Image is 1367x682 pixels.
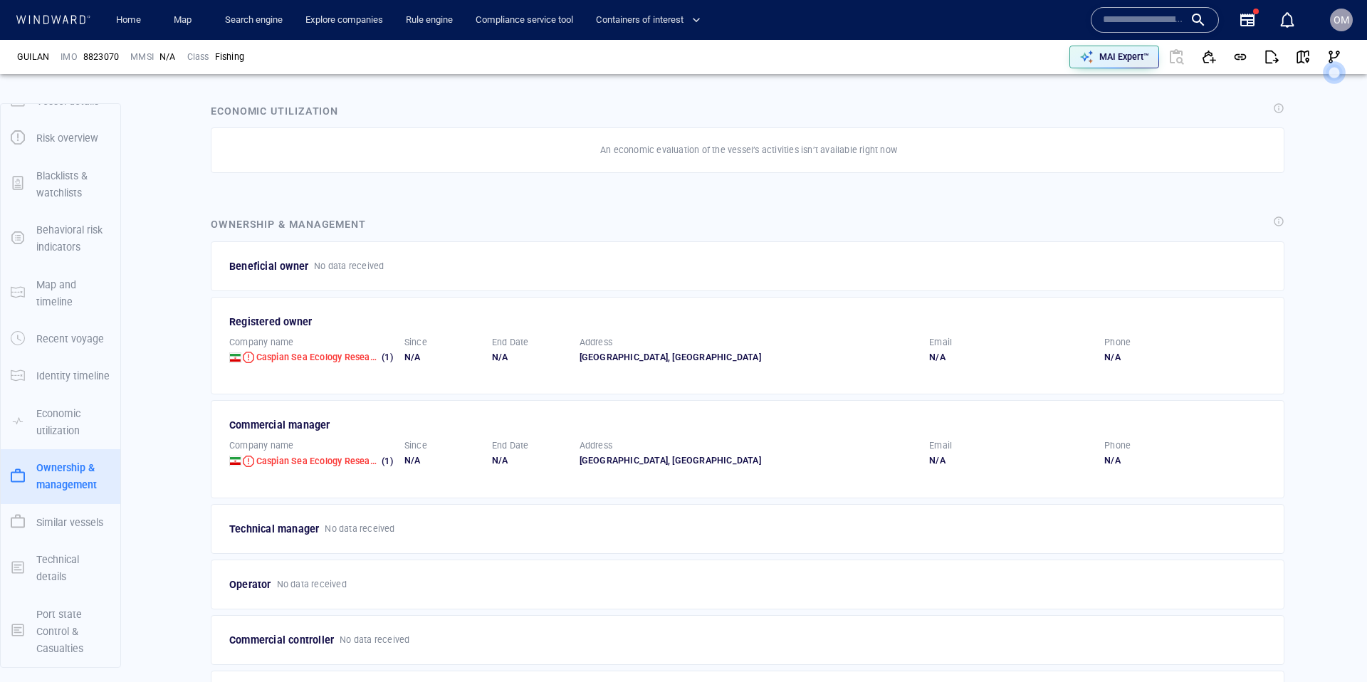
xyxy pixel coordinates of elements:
div: N/A [404,351,481,364]
p: MAI Expert™ [1099,51,1149,63]
a: Economic utilization [1,414,120,428]
a: Rule engine [400,8,459,33]
p: Phone [1104,336,1131,349]
button: Blacklists & watchlists [1,157,120,212]
div: N/A [929,351,1093,364]
div: Ownership & management [211,216,366,233]
p: Email [929,336,952,349]
a: Improve this map [1000,429,1070,439]
button: View on map [1287,41,1319,73]
button: Export vessel information [935,51,970,73]
div: Registered owner [229,313,1268,330]
button: Identity timeline [1,357,120,394]
p: Technical details [36,551,110,586]
button: Port state Control & Casualties [1,596,120,668]
a: Mapbox [885,429,924,439]
a: Vessel details [1,93,120,107]
button: Behavioral risk indicators [1,211,120,266]
button: Get link [1225,41,1256,73]
p: Operator [229,576,271,593]
a: Ownership & management [1,469,120,483]
div: N/A [1104,454,1268,467]
a: Technical details [1,560,120,574]
p: No data received [314,260,384,273]
span: Caspian Sea Ecology Research [256,456,384,466]
p: Identity timeline [36,367,110,384]
a: Caspian Sea Ecology Research (1) [256,455,393,468]
p: No data received [340,634,409,646]
div: Toggle vessel historical path [992,51,1013,73]
button: Technical details [1,541,120,596]
button: MAI Expert™ [1069,46,1159,68]
a: Recent voyage [1,332,120,345]
span: 7 days [209,366,236,377]
p: Commercial controller [229,631,334,649]
p: Behavioral risk indicators [36,221,110,256]
p: No data received [325,523,394,535]
div: N/A [404,454,481,467]
div: N/A [492,351,568,364]
div: (0) [73,14,83,36]
p: MMSI [130,51,154,63]
p: An economic evaluation of the vessel’s activities isn’t available right now [600,144,897,157]
div: N/A [929,454,1093,467]
div: Focus on vessel path [970,51,992,73]
a: Search engine [219,8,288,33]
div: GUILAN [17,51,49,63]
p: Map and timeline [36,276,110,311]
button: 7 days[DATE]-[DATE] [198,360,330,384]
p: Address [580,336,612,349]
a: Explore companies [300,8,389,33]
a: Map and timeline [1,285,120,299]
button: Map and timeline [1,266,120,321]
span: (1) [379,455,393,468]
p: Port state Control & Casualties [36,606,110,658]
p: Ownership & management [36,459,110,494]
button: Risk overview [1,120,120,157]
a: Similar vessels [1,515,120,528]
div: Commercial manager [229,416,1268,434]
div: N/A [1104,351,1268,364]
p: Class [187,51,209,63]
p: Beneficial owner [229,258,308,275]
div: Fishing [215,51,244,63]
div: Toggle map information layers [1037,51,1058,73]
p: Since [404,336,427,349]
span: OM [1334,14,1349,26]
button: Economic utilization [1,395,120,450]
div: tooltips.createAOI [1013,51,1037,73]
span: 8823070 [83,51,119,63]
div: Economic utilization [211,103,338,120]
a: Caspian Sea Ecology Research (1) [256,351,393,364]
a: Identity timeline [1,369,120,382]
div: [GEOGRAPHIC_DATA], [GEOGRAPHIC_DATA] [580,454,918,467]
div: [DATE] - [DATE] [239,361,300,383]
a: Home [110,8,147,33]
p: Address [580,439,612,452]
a: Behavioral risk indicators [1,231,120,245]
a: Port state Control & Casualties [1,624,120,637]
a: Map [168,8,202,33]
p: IMO [61,51,78,63]
p: No data received [277,578,347,591]
span: Containers of interest [596,12,701,28]
p: Phone [1104,439,1131,452]
button: Recent voyage [1,320,120,357]
span: Caspian Sea Ecology Research [256,352,384,362]
div: Compliance Activities [157,14,168,36]
p: Similar vessels [36,514,103,531]
button: Visual Link Analysis [1319,41,1350,73]
a: Blacklists & watchlists [1,177,120,190]
a: Compliance service tool [470,8,579,33]
iframe: Chat [1306,618,1356,671]
div: [GEOGRAPHIC_DATA], [GEOGRAPHIC_DATA] [580,351,918,364]
button: OM [1327,6,1356,34]
button: Map [162,8,208,33]
p: Economic utilization [36,405,110,440]
div: N/A [159,51,176,63]
a: Risk overview [1,131,120,145]
p: End Date [492,336,529,349]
